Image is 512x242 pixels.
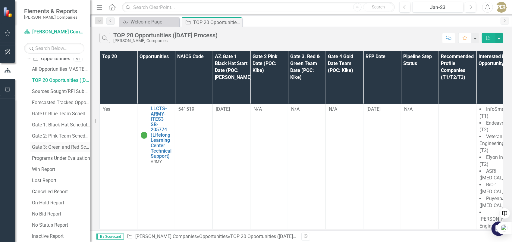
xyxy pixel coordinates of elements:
[32,133,90,139] div: Gate 2: Pink Team Schedule Report
[32,211,90,217] div: No Bid Report
[479,134,504,153] span: Veteran Engineering (T2)
[193,19,240,26] div: TOP 20 Opportunities ([DATE] Process)
[30,98,90,107] a: Forecasted Tracked Opportunities
[216,106,230,112] span: [DATE]
[32,89,90,94] div: Sources Sought/RFI Submission Report
[113,39,218,43] div: [PERSON_NAME] Companies
[230,234,313,239] div: TOP 20 Opportunities ([DATE] Process)
[30,220,90,230] a: No Status Report
[32,100,90,105] div: Forecasted Tracked Opportunities
[32,144,90,150] div: Gate 3: Green and Red Schedule Report
[30,198,90,208] a: On-Hold Report
[32,111,90,116] div: Gate 0: Blue Team Schedule Report
[32,167,90,172] div: Win Report
[24,8,77,15] span: Elements & Reports
[24,15,77,20] small: [PERSON_NAME] Companies
[130,18,178,26] div: Welcome Page
[414,4,461,11] div: Jan-23
[151,159,162,164] span: ARMY
[140,132,148,139] img: Active
[32,178,90,183] div: Lost Report
[96,234,124,240] span: By Scorecard
[404,106,413,112] span: N/A
[113,32,218,39] div: TOP 20 Opportunities ([DATE] Process)
[30,209,90,219] a: No Bid Report
[291,106,322,113] div: N/A
[30,109,90,119] a: Gate 0: Blue Team Schedule Report
[492,222,506,236] div: Open Intercom Messenger
[30,131,90,141] a: Gate 2: Pink Team Schedule Report
[32,122,90,128] div: Gate 1: Black Hat Schedule Report
[363,3,393,11] button: Search
[32,234,90,239] div: Inactive Report
[30,231,90,241] a: Inactive Report
[30,64,90,74] a: All Opportunities MASTER LIST
[30,120,90,130] a: Gate 1: Black Hat Schedule Report
[366,106,381,112] span: [DATE]
[30,87,90,96] a: Sources Sought/RFI Submission Report
[103,106,110,112] span: Yes
[178,106,194,112] span: 541519
[32,67,90,72] div: All Opportunities MASTER LIST
[496,2,507,13] button: [PERSON_NAME]
[32,222,90,228] div: No Status Report
[73,56,83,61] div: 51
[412,2,463,13] button: Jan-23
[151,106,172,159] a: LLCTS-ARMY-ITES3 SB-205774 (Lifelong Learning Center Technical Support)
[199,234,228,239] a: Opportunities
[30,76,90,85] a: TOP 20 Opportunities ([DATE] Process)
[3,7,14,17] img: ClearPoint Strategy
[24,29,84,36] a: [PERSON_NAME] Companies
[24,43,84,54] input: Search Below...
[479,106,507,119] span: InfoSmart (T1)
[479,154,506,167] span: Elyon Intl (T2)
[135,234,197,239] a: [PERSON_NAME] Companies
[121,18,178,26] a: Welcome Page
[32,189,90,194] div: Cancelled Report
[122,2,395,13] input: Search ClearPoint...
[479,120,506,133] span: Endeavor (T2)
[30,142,90,152] a: Gate 3: Green and Red Schedule Report
[30,176,90,185] a: Lost Report
[127,233,297,240] div: » »
[32,200,90,206] div: On-Hold Report
[32,156,90,161] div: Programs Under Evaluation
[329,106,360,113] div: N/A
[30,187,90,197] a: Cancelled Report
[33,55,70,62] a: Opportunities
[372,5,385,9] span: Search
[32,78,90,83] div: TOP 20 Opportunities ([DATE] Process)
[253,106,285,113] div: N/A
[30,165,90,174] a: Win Report
[30,154,90,163] a: Programs Under Evaluation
